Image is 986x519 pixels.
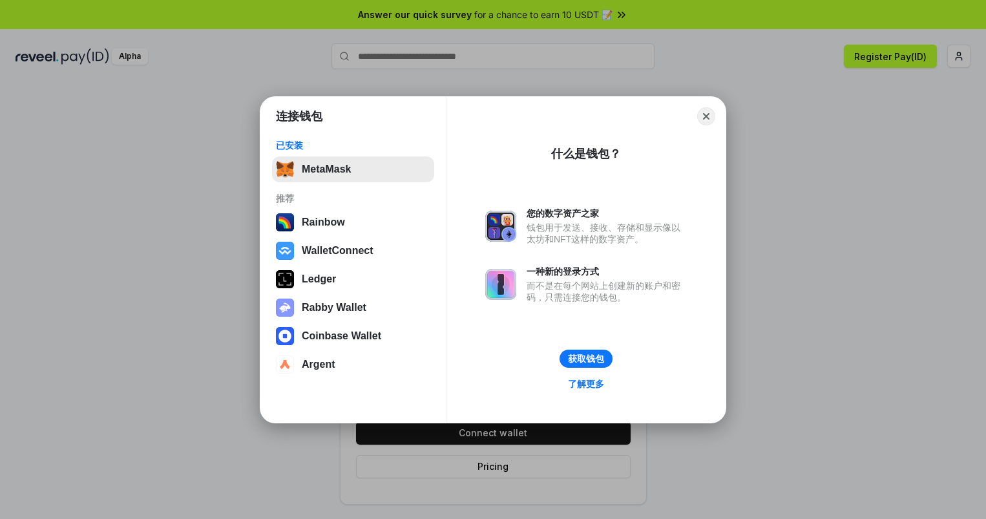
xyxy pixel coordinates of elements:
img: svg+xml,%3Csvg%20xmlns%3D%22http%3A%2F%2Fwww.w3.org%2F2000%2Fsvg%22%20fill%3D%22none%22%20viewBox... [485,269,516,300]
div: 而不是在每个网站上创建新的账户和密码，只需连接您的钱包。 [527,280,687,303]
div: WalletConnect [302,245,373,257]
div: 一种新的登录方式 [527,266,687,277]
img: svg+xml,%3Csvg%20width%3D%2228%22%20height%3D%2228%22%20viewBox%3D%220%200%2028%2028%22%20fill%3D... [276,327,294,345]
button: MetaMask [272,156,434,182]
div: 钱包用于发送、接收、存储和显示像以太坊和NFT这样的数字资产。 [527,222,687,245]
img: svg+xml,%3Csvg%20width%3D%2228%22%20height%3D%2228%22%20viewBox%3D%220%200%2028%2028%22%20fill%3D... [276,355,294,374]
h1: 连接钱包 [276,109,322,124]
button: Argent [272,352,434,377]
button: Rainbow [272,209,434,235]
img: svg+xml,%3Csvg%20width%3D%22120%22%20height%3D%22120%22%20viewBox%3D%220%200%20120%20120%22%20fil... [276,213,294,231]
img: svg+xml,%3Csvg%20width%3D%2228%22%20height%3D%2228%22%20viewBox%3D%220%200%2028%2028%22%20fill%3D... [276,242,294,260]
div: 已安装 [276,140,430,151]
a: 了解更多 [560,376,612,392]
div: Rabby Wallet [302,302,366,313]
div: 什么是钱包？ [551,146,621,162]
div: 获取钱包 [568,353,604,365]
button: Ledger [272,266,434,292]
button: WalletConnect [272,238,434,264]
img: svg+xml,%3Csvg%20xmlns%3D%22http%3A%2F%2Fwww.w3.org%2F2000%2Fsvg%22%20fill%3D%22none%22%20viewBox... [485,211,516,242]
img: svg+xml,%3Csvg%20fill%3D%22none%22%20height%3D%2233%22%20viewBox%3D%220%200%2035%2033%22%20width%... [276,160,294,178]
div: MetaMask [302,164,351,175]
div: 您的数字资产之家 [527,207,687,219]
img: svg+xml,%3Csvg%20xmlns%3D%22http%3A%2F%2Fwww.w3.org%2F2000%2Fsvg%22%20width%3D%2228%22%20height%3... [276,270,294,288]
div: Coinbase Wallet [302,330,381,342]
button: 获取钱包 [560,350,613,368]
img: svg+xml,%3Csvg%20xmlns%3D%22http%3A%2F%2Fwww.w3.org%2F2000%2Fsvg%22%20fill%3D%22none%22%20viewBox... [276,299,294,317]
button: Coinbase Wallet [272,323,434,349]
button: Rabby Wallet [272,295,434,321]
div: Argent [302,359,335,370]
button: Close [697,107,715,125]
div: Rainbow [302,217,345,228]
div: 推荐 [276,193,430,204]
div: 了解更多 [568,378,604,390]
div: Ledger [302,273,336,285]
